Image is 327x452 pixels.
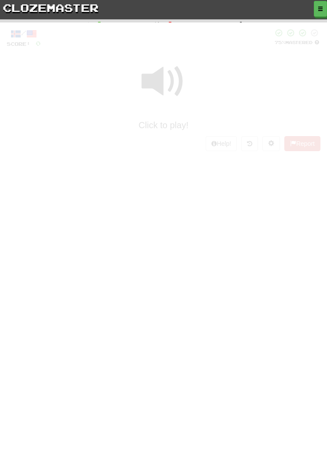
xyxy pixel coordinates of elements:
button: Report [284,136,320,151]
span: : [83,22,91,28]
div: Click to play! [7,119,320,132]
span: : [225,22,233,28]
span: 75 % [275,40,285,45]
div: / [7,29,41,40]
span: Score: [7,41,30,47]
span: 0 [167,20,173,29]
span: 1 [238,20,244,29]
span: 0 [96,20,102,29]
button: Round history (alt+y) [241,136,258,151]
span: 0 [36,40,41,47]
span: : [154,22,162,28]
div: Mastered [273,39,320,45]
button: Help! [206,136,237,151]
